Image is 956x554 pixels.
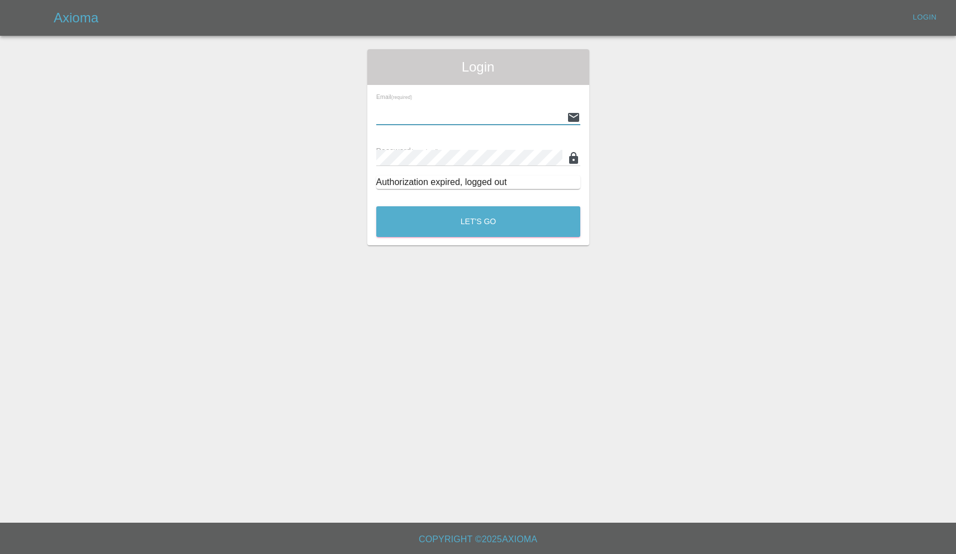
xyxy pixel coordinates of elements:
a: Login [907,9,943,26]
div: Authorization expired, logged out [376,176,580,189]
small: (required) [391,95,411,100]
small: (required) [411,148,439,155]
span: Email [376,93,412,100]
button: Let's Go [376,206,580,237]
h6: Copyright © 2025 Axioma [9,532,947,547]
span: Login [376,58,580,76]
h5: Axioma [54,9,98,27]
span: Password [376,146,439,155]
